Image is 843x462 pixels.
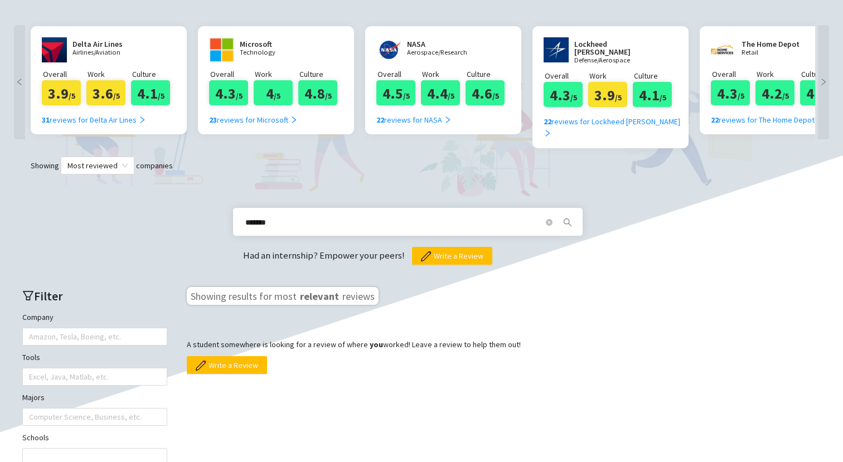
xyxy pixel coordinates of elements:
div: reviews for Microsoft [209,114,298,126]
div: 4.3 [544,82,583,107]
span: /5 [274,91,280,101]
div: 4.8 [298,80,337,105]
div: 4.5 [376,80,415,105]
h2: Microsoft [240,40,307,48]
p: Overall [377,68,421,80]
span: Most reviewed [67,157,128,174]
a: 22reviews for The Home Depot right [711,105,824,126]
label: Company [22,311,54,323]
a: 23reviews for Microsoft right [209,105,298,126]
p: Retail [742,49,808,56]
div: 3.6 [86,80,125,105]
b: 22 [544,116,551,127]
h2: The Home Depot [742,40,808,48]
span: right [544,129,551,137]
b: 22 [376,115,384,125]
div: 4.1 [633,82,672,107]
span: right [290,116,298,124]
span: /5 [492,91,499,101]
p: Work [589,70,633,82]
div: 3.9 [588,82,627,107]
span: /5 [570,93,577,103]
span: /5 [236,91,243,101]
p: Culture [132,68,176,80]
span: /5 [69,91,75,101]
img: pencil.png [196,361,206,371]
span: /5 [448,91,454,101]
div: 4.3 [711,80,750,105]
span: relevant [299,288,340,301]
span: right [444,116,452,124]
span: left [14,78,25,86]
label: Schools [22,431,49,444]
p: Work [88,68,131,80]
b: you [370,339,383,349]
b: 31 [42,115,50,125]
span: Write a Review [434,250,483,262]
h2: Lockheed [PERSON_NAME] [574,40,658,56]
p: Airlines/Aviation [72,49,139,56]
div: 4.6 [466,80,505,105]
div: reviews for NASA [376,114,452,126]
a: 22reviews for NASA right [376,105,452,126]
p: Aerospace/Research [407,49,474,56]
img: www.lockheedmartin.com [544,37,569,62]
span: right [138,116,146,124]
p: Culture [299,68,343,80]
p: Culture [634,70,677,82]
div: 3.9 [42,80,81,105]
label: Majors [22,391,45,403]
img: pencil.png [421,251,431,261]
span: /5 [158,91,164,101]
span: /5 [738,91,744,101]
div: reviews for Lockheed [PERSON_NAME] [544,115,686,140]
span: /5 [113,91,120,101]
h2: Filter [22,287,167,305]
button: search [559,213,576,231]
a: 31reviews for Delta Air Lines right [42,105,146,126]
span: right [818,78,829,86]
p: Culture [467,68,510,80]
p: A student somewhere is looking for a review of where worked! Leave a review to help them out! [187,338,689,351]
div: reviews for Delta Air Lines [42,114,146,126]
input: Tools [29,370,31,383]
p: Overall [545,70,588,82]
p: Overall [712,68,755,80]
span: /5 [615,93,622,103]
span: Had an internship? Empower your peers! [243,249,406,261]
p: Overall [43,68,86,80]
div: 4.4 [421,80,460,105]
p: Work [255,68,298,80]
p: Work [757,68,800,80]
p: Defense/Aerospace [574,57,658,64]
img: nasa.gov [376,37,401,62]
p: Overall [210,68,254,80]
div: 4.3 [209,80,248,105]
p: Technology [240,49,307,56]
span: search [559,218,576,227]
b: 22 [711,115,719,125]
span: /5 [325,91,332,101]
div: Showing companies [11,157,832,174]
span: filter [22,290,34,301]
p: Work [422,68,466,80]
span: /5 [403,91,410,101]
div: 4 [254,80,293,105]
img: www.microsoft.com [209,37,234,62]
div: reviews for The Home Depot [711,114,824,126]
span: Write a Review [209,359,258,371]
span: /5 [660,93,666,103]
button: Write a Review [187,356,267,374]
div: 4.2 [755,80,794,105]
b: 23 [209,115,217,125]
span: /5 [782,91,789,101]
h2: Delta Air Lines [72,40,139,48]
h3: Showing results for most reviews [187,287,379,305]
div: 4.1 [131,80,170,105]
div: 4.8 [800,80,839,105]
span: close-circle [546,219,553,226]
a: 22reviews for Lockheed [PERSON_NAME] right [544,107,686,140]
h2: NASA [407,40,474,48]
button: Write a Review [412,247,492,265]
label: Tools [22,351,40,363]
